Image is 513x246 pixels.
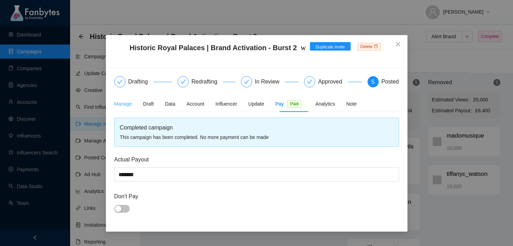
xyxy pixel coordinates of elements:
[187,100,204,108] div: Account
[165,100,175,108] div: Data
[114,155,399,164] span: Actual Payout
[191,76,223,87] div: Redrafting
[120,133,393,141] div: This campaign has been completed. No more payment can be made
[307,79,312,85] span: check
[374,44,378,48] span: delete
[130,42,306,60] span: Historic Royal Palaces | Brand Activation - Burst 2
[389,35,407,54] button: Close
[244,79,249,85] span: check
[371,79,374,85] span: 5
[275,100,284,108] span: Pay
[114,192,399,201] span: Don't Pay
[301,42,398,53] div: winningwiththewilsons invite 1
[248,100,264,108] div: Update
[143,100,154,108] div: Draft
[310,42,351,51] button: Duplicate Invite
[382,76,399,87] div: Posted
[120,123,393,132] div: Completed campaign
[315,100,335,108] div: Analytics
[117,79,123,85] span: check
[316,44,345,51] span: Duplicate Invite
[346,100,357,108] div: Note
[318,76,348,87] div: Approved
[255,76,285,87] div: In Review
[128,76,154,87] div: Drafting
[287,100,301,108] span: Paid
[216,100,237,108] div: Influencer
[357,43,380,51] span: Delete
[395,41,401,47] span: close
[114,100,132,108] div: Manage
[180,79,186,85] span: check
